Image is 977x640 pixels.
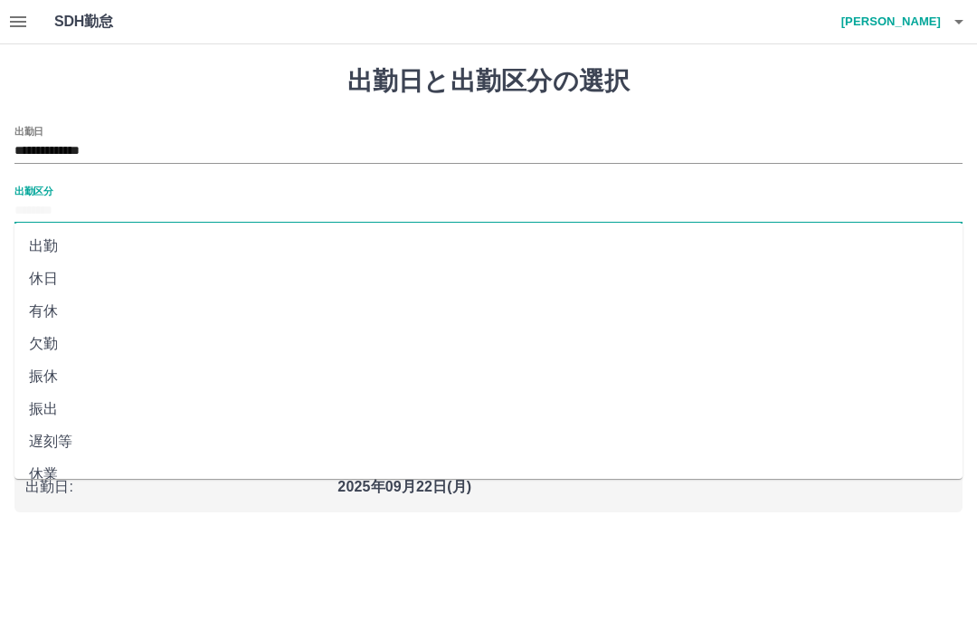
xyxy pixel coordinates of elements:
label: 出勤区分 [14,184,52,197]
label: 出勤日 [14,124,43,138]
li: 遅刻等 [14,425,963,458]
b: 2025年09月22日(月) [337,479,471,494]
h1: 出勤日と出勤区分の選択 [14,66,963,97]
li: 出勤 [14,230,963,263]
li: 振出 [14,393,963,425]
p: 出勤日 : [25,476,327,498]
li: 振休 [14,360,963,393]
li: 有休 [14,295,963,328]
li: 欠勤 [14,328,963,360]
li: 休日 [14,263,963,295]
li: 休業 [14,458,963,491]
